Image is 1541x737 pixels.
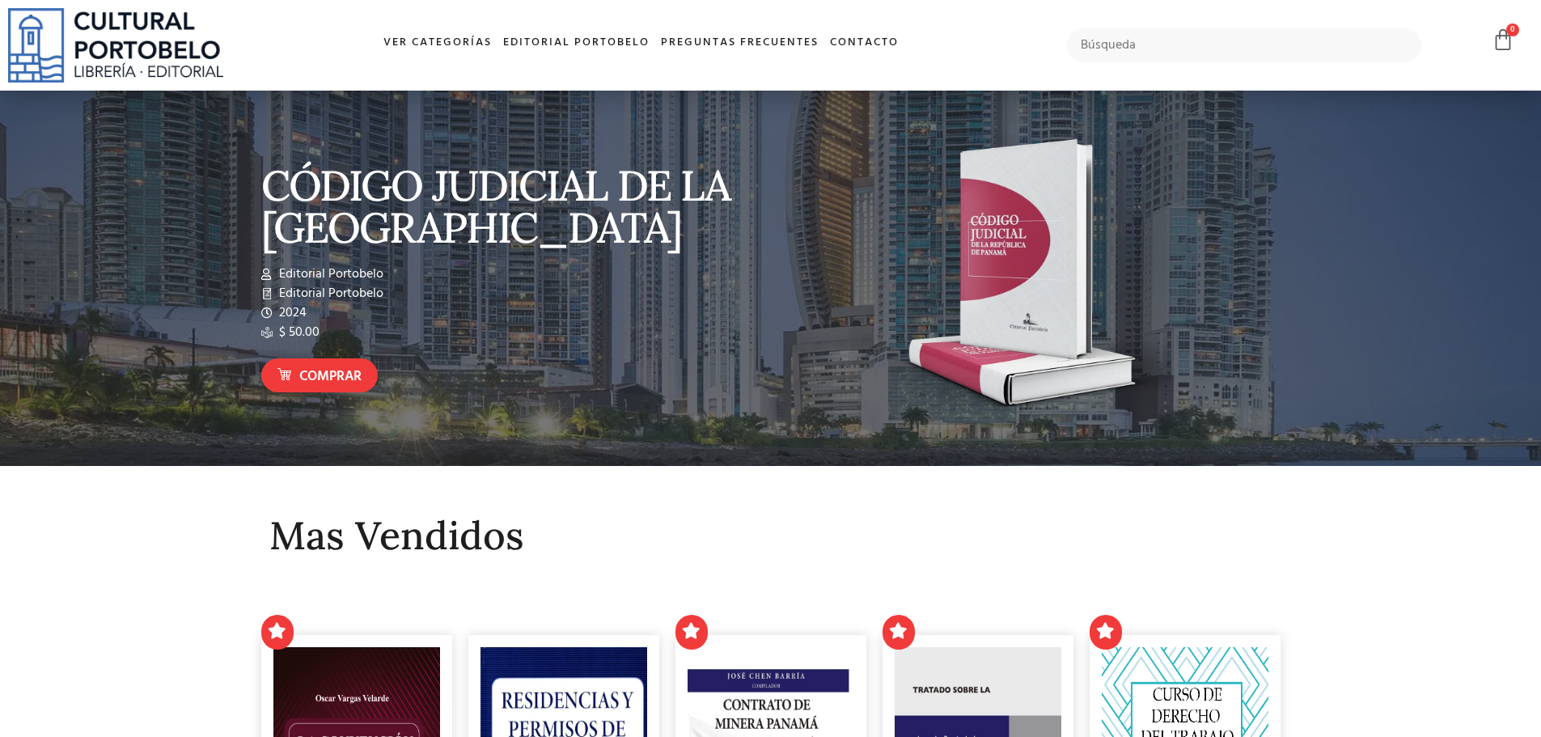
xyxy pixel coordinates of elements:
[1506,23,1519,36] span: 0
[275,265,383,284] span: Editorial Portobelo
[275,303,307,323] span: 2024
[1492,28,1514,52] a: 0
[497,26,655,61] a: Editorial Portobelo
[261,164,763,248] p: CÓDIGO JUDICIAL DE LA [GEOGRAPHIC_DATA]
[378,26,497,61] a: Ver Categorías
[299,366,362,388] span: Comprar
[655,26,824,61] a: Preguntas frecuentes
[275,323,320,342] span: $ 50.00
[824,26,904,61] a: Contacto
[275,284,383,303] span: Editorial Portobelo
[1067,28,1422,62] input: Búsqueda
[269,515,1272,557] h2: Mas Vendidos
[261,358,378,393] a: Comprar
